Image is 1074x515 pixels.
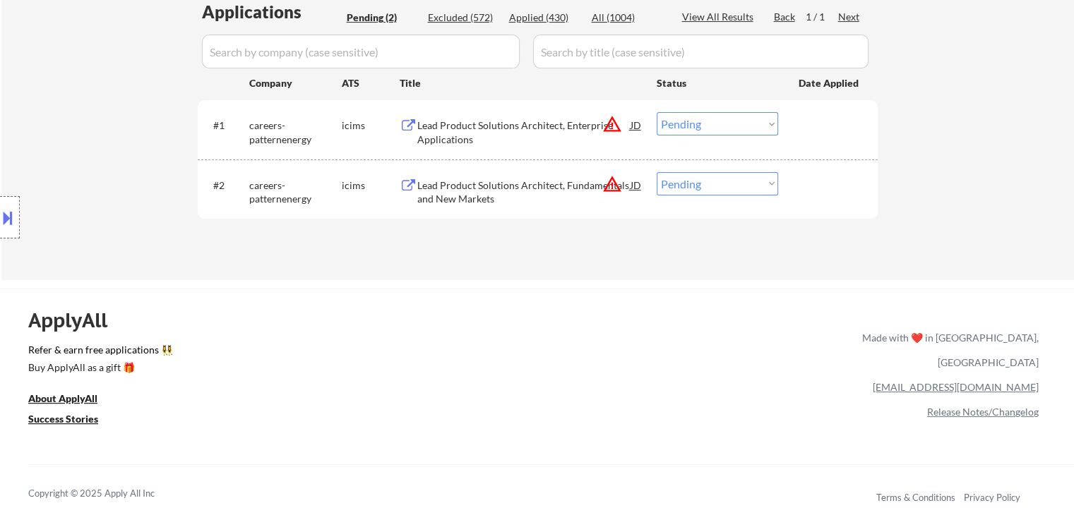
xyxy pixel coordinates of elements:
[249,76,342,90] div: Company
[417,119,631,146] div: Lead Product Solutions Architect, Enterprise Applications
[927,406,1039,418] a: Release Notes/Changelog
[249,178,342,206] div: careers-patternenergy
[873,381,1039,393] a: [EMAIL_ADDRESS][DOMAIN_NAME]
[28,411,117,429] a: Success Stories
[774,10,796,24] div: Back
[249,119,342,146] div: careers-patternenergy
[682,10,758,24] div: View All Results
[838,10,861,24] div: Next
[602,174,622,194] button: warning_amber
[28,363,169,372] div: Buy ApplyAll as a gift 🎁
[28,360,169,377] a: Buy ApplyAll as a gift 🎁
[28,391,117,408] a: About ApplyAll
[799,76,861,90] div: Date Applied
[602,114,622,134] button: warning_amber
[509,11,580,25] div: Applied (430)
[342,119,400,133] div: icims
[964,492,1020,503] a: Privacy Policy
[342,76,400,90] div: ATS
[28,345,567,360] a: Refer & earn free applications 👯‍♀️
[857,325,1039,375] div: Made with ❤️ in [GEOGRAPHIC_DATA], [GEOGRAPHIC_DATA]
[347,11,417,25] div: Pending (2)
[202,4,342,20] div: Applications
[28,413,98,425] u: Success Stories
[592,11,662,25] div: All (1004)
[417,178,631,206] div: Lead Product Solutions Architect, Fundamentals and New Markets
[533,35,869,68] input: Search by title (case sensitive)
[202,35,520,68] input: Search by company (case sensitive)
[876,492,955,503] a: Terms & Conditions
[28,487,191,501] div: Copyright © 2025 Apply All Inc
[400,76,643,90] div: Title
[657,70,778,95] div: Status
[428,11,499,25] div: Excluded (572)
[629,112,643,138] div: JD
[28,392,97,404] u: About ApplyAll
[806,10,838,24] div: 1 / 1
[629,172,643,198] div: JD
[342,178,400,193] div: icims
